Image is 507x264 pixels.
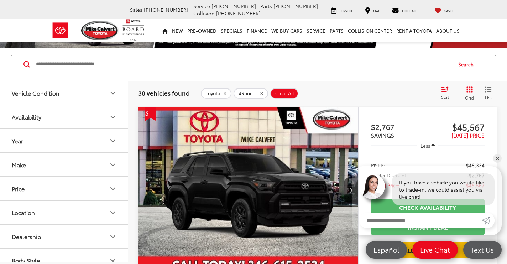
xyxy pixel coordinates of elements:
[371,131,394,139] span: SAVINGS
[170,19,185,42] a: New
[482,213,495,228] a: Submit
[394,19,434,42] a: Rent a Toyota
[485,94,492,100] span: List
[0,153,129,176] button: MakeMake
[0,81,129,105] button: Vehicle ConditionVehicle Condition
[326,6,358,14] a: Service
[392,173,495,205] div: If you have a vehicle you would like to trade-in, we could assist you via live chat!
[438,86,457,100] button: Select sort value
[420,142,430,149] span: Less
[371,162,385,169] span: MSRP:
[0,201,129,224] button: LocationLocation
[366,241,407,259] a: Español
[130,6,142,13] span: Sales
[359,213,482,228] input: Enter your message
[412,241,458,259] a: Live Chat
[275,91,294,96] span: Clear All
[109,184,117,193] div: Price
[109,113,117,121] div: Availability
[428,121,485,132] span: $45,567
[0,105,129,128] button: AvailabilityAvailability
[340,8,353,13] span: Service
[451,55,484,73] button: Search
[12,161,26,168] div: Make
[12,137,23,144] div: Year
[109,208,117,217] div: Location
[417,245,454,254] span: Live Chat
[444,8,455,13] span: Saved
[402,8,418,13] span: Contact
[360,6,385,14] a: Map
[370,245,403,254] span: Español
[201,88,231,99] button: remove Toyota
[138,88,190,97] span: 30 vehicles found
[304,19,328,42] a: Service
[465,95,474,101] span: Grid
[239,91,257,96] span: 4Runner
[429,6,460,14] a: My Saved Vehicles
[479,86,497,100] button: List View
[467,245,497,254] span: Text Us
[160,19,170,42] a: Home
[273,2,318,10] span: [PHONE_NUMBER]
[463,241,502,259] a: Text Us
[0,129,129,152] button: YearYear
[260,2,272,10] span: Parts
[359,173,385,199] img: Agent profile photo
[216,10,261,17] span: [PHONE_NUMBER]
[109,89,117,97] div: Vehicle Condition
[417,139,439,152] button: Less
[457,86,479,100] button: Grid View
[12,233,41,240] div: Dealership
[234,88,268,99] button: remove 4Runner
[451,131,485,139] span: [DATE] PRICE
[206,91,220,96] span: Toyota
[346,19,394,42] a: Collision Center
[211,2,256,10] span: [PHONE_NUMBER]
[245,19,269,42] a: Finance
[0,177,129,200] button: PricePrice
[109,232,117,241] div: Dealership
[109,137,117,145] div: Year
[441,94,449,100] span: Sort
[145,107,156,121] span: Get Price Drop Alert
[12,185,25,192] div: Price
[193,10,215,17] span: Collision
[269,19,304,42] a: WE BUY CARS
[466,162,485,169] span: $48,334
[344,178,358,203] button: Next image
[434,19,462,42] a: About Us
[12,209,35,216] div: Location
[193,2,210,10] span: Service
[371,121,428,132] span: $2,767
[109,161,117,169] div: Make
[47,19,74,42] img: Toyota
[373,8,380,13] span: Map
[185,19,219,42] a: Pre-Owned
[144,6,188,13] span: [PHONE_NUMBER]
[12,257,40,264] div: Body Style
[270,88,298,99] button: Clear All
[387,6,423,14] a: Contact
[219,19,245,42] a: Specials
[12,90,59,96] div: Vehicle Condition
[35,56,451,73] input: Search by Make, Model, or Keyword
[0,225,129,248] button: DealershipDealership
[12,113,41,120] div: Availability
[81,21,119,40] img: Mike Calvert Toyota
[328,19,346,42] a: Parts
